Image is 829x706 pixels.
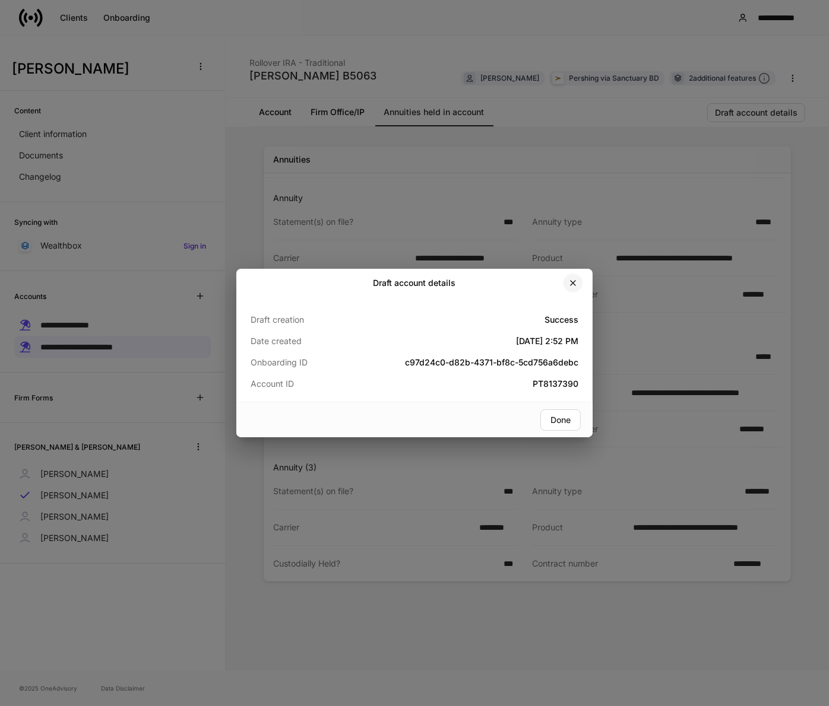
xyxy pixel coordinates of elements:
[550,416,571,424] div: Done
[251,335,360,347] p: Date created
[251,357,360,368] p: Onboarding ID
[360,378,578,390] h5: PT8137390
[540,409,581,431] button: Done
[360,335,578,347] h5: [DATE] 2:52 PM
[360,314,578,326] h5: Success
[251,378,360,390] p: Account ID
[251,314,360,326] p: Draft creation
[374,277,456,289] h2: Draft account details
[360,357,578,368] h5: c97d24c0-d82b-4371-bf8c-5cd756a6debc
